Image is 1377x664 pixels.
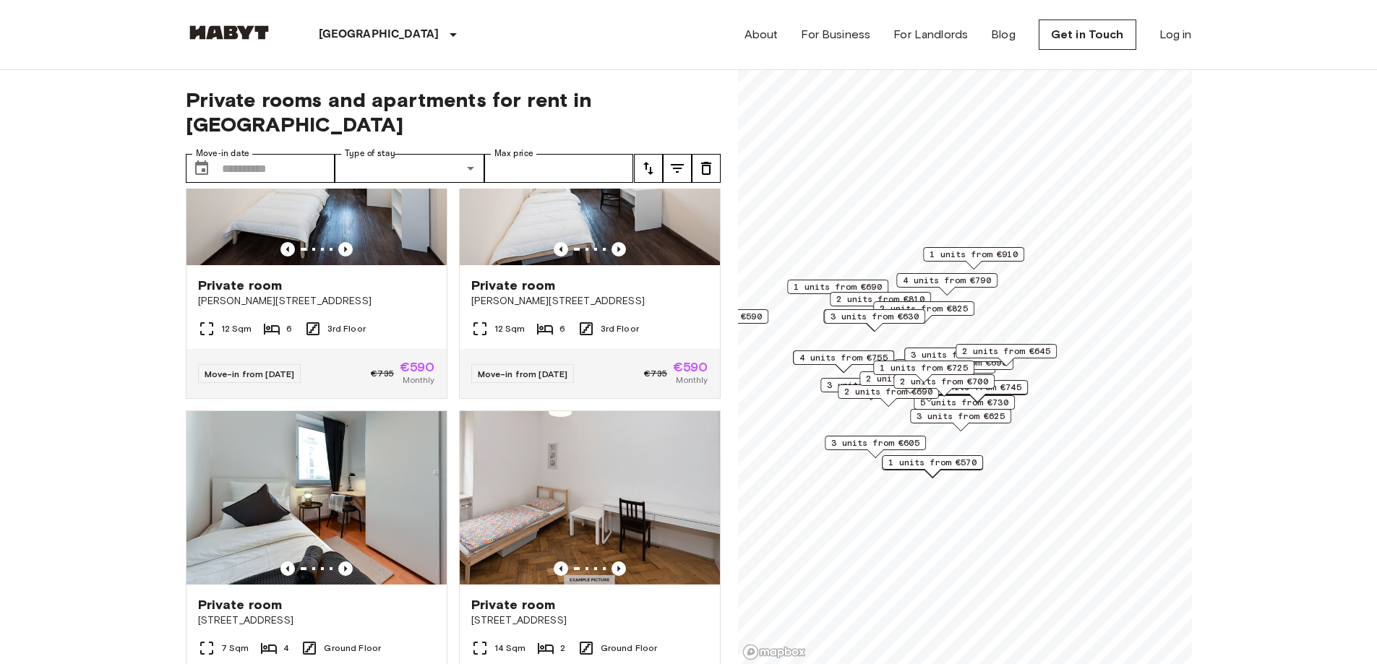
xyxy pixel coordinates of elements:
div: Map marker [927,380,1028,402]
span: €590 [673,361,708,374]
span: Monthly [676,374,708,387]
a: Get in Touch [1039,20,1136,50]
span: 6 [286,322,292,335]
span: 4 [283,642,289,655]
span: 4 units from €755 [799,351,888,364]
div: Map marker [838,384,939,407]
span: 2 units from €690 [844,385,932,398]
label: Max price [494,147,533,160]
span: 3 units from €785 [827,379,915,392]
span: €735 [371,367,394,380]
span: Private room [198,596,283,613]
span: 3 units from €745 [933,381,1021,394]
span: Move-in from [DATE] [205,368,295,379]
a: Marketing picture of unit DE-02-075-04MPrevious imagePrevious imagePrivate room[PERSON_NAME][STRE... [186,91,447,399]
div: Map marker [912,355,1013,378]
div: Map marker [667,309,768,332]
button: tune [663,154,692,183]
div: Map marker [904,348,1005,370]
span: 12 Sqm [494,322,526,335]
span: Ground Floor [601,642,658,655]
span: Private room [471,277,556,294]
span: 2 units from €825 [880,302,968,315]
span: 12 Sqm [221,322,252,335]
button: Previous image [280,561,295,576]
span: Move-in from [DATE] [478,368,568,379]
img: Marketing picture of unit DE-02-031-03M [186,411,447,585]
button: Previous image [612,561,626,576]
span: 2 units from €645 [962,345,1050,358]
span: 1 units from €725 [880,361,968,374]
div: Map marker [824,309,925,332]
div: Map marker [956,344,1057,366]
a: Mapbox logo [742,644,806,660]
div: Map marker [893,374,995,397]
button: Previous image [554,561,568,576]
div: Map marker [873,361,974,383]
img: Marketing picture of unit DE-02-026-02M [460,411,720,585]
button: Previous image [554,242,568,256]
span: Private room [471,596,556,613]
button: Previous image [280,242,295,256]
span: €590 [400,361,435,374]
div: Map marker [823,309,925,332]
a: For Business [801,26,870,43]
span: 5 units from €715 [901,360,989,373]
span: 7 Sqm [221,642,249,655]
span: €735 [644,367,667,380]
span: Private room [198,277,283,294]
span: 2 units from €925 [866,372,954,385]
div: Map marker [882,455,983,478]
span: 3rd Floor [327,322,366,335]
button: Previous image [338,242,353,256]
button: tune [692,154,721,183]
span: 3 units from €800 [911,348,999,361]
div: Map marker [793,350,894,373]
span: 1 units from €570 [888,456,977,469]
span: [STREET_ADDRESS] [198,613,435,628]
span: [PERSON_NAME][STREET_ADDRESS] [198,294,435,309]
img: Habyt [186,25,273,40]
span: 1 units from €910 [930,248,1018,261]
span: 3 units from €590 [674,310,762,323]
span: 14 Sqm [494,642,526,655]
a: For Landlords [893,26,968,43]
div: Map marker [914,395,1015,418]
a: Blog [991,26,1016,43]
span: 2 units from €810 [836,293,925,306]
span: Private rooms and apartments for rent in [GEOGRAPHIC_DATA] [186,87,721,137]
span: 2 [560,642,565,655]
p: [GEOGRAPHIC_DATA] [319,26,439,43]
button: Previous image [612,242,626,256]
span: 3 units from €625 [917,410,1005,423]
span: 3 units from €630 [831,310,919,323]
span: [PERSON_NAME][STREET_ADDRESS] [471,294,708,309]
label: Move-in date [196,147,249,160]
span: Monthly [403,374,434,387]
span: 3 units from €605 [831,436,919,449]
a: Log in [1159,26,1192,43]
button: tune [634,154,663,183]
span: Ground Floor [324,642,381,655]
span: 6 [559,322,565,335]
span: [STREET_ADDRESS] [471,613,708,628]
div: Map marker [910,409,1011,431]
div: Map marker [825,436,926,458]
div: Map marker [896,273,998,296]
button: Previous image [338,561,353,576]
span: 3rd Floor [601,322,639,335]
button: Choose date [187,154,216,183]
div: Map marker [859,371,961,394]
a: About [745,26,778,43]
a: Marketing picture of unit DE-02-075-05MPrevious imagePrevious imagePrivate room[PERSON_NAME][STRE... [459,91,721,399]
span: 2 units from €700 [900,375,988,388]
span: 4 units from €790 [903,274,991,287]
div: Map marker [820,378,922,400]
div: Map marker [787,280,888,302]
div: Map marker [830,292,931,314]
div: Map marker [873,301,974,324]
span: 1 units from €690 [794,280,882,293]
label: Type of stay [345,147,395,160]
div: Map marker [923,247,1024,270]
